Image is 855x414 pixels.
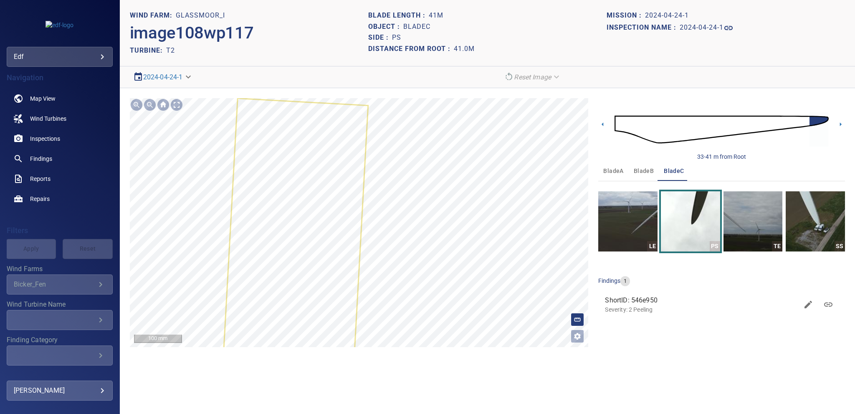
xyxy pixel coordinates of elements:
[368,34,392,42] h1: Side :
[130,70,196,84] div: 2024-04-24-1
[723,191,783,251] a: TE
[634,166,654,176] span: bladeB
[143,73,183,81] a: 2024-04-24-1
[697,152,746,161] div: 33-41 m from Root
[130,46,166,54] h2: TURBINE:
[607,24,680,32] h1: Inspection name :
[7,109,113,129] a: windturbines noActive
[143,98,157,112] div: Zoom out
[7,189,113,209] a: repairs noActive
[7,226,113,235] h4: Filters
[615,104,829,155] img: d
[7,47,113,67] div: edf
[30,135,60,143] span: Inspections
[7,274,113,295] div: Wind Farms
[30,175,51,183] span: Reports
[30,155,52,163] span: Findings
[130,23,254,43] h2: image108wp117
[368,23,403,31] h1: Object :
[772,241,782,251] div: TE
[501,70,564,84] div: Reset Image
[130,98,143,112] div: Zoom in
[166,46,175,54] h2: T2
[368,12,429,20] h1: Blade length :
[514,73,551,81] em: Reset Image
[14,280,96,288] div: Bicker_Fen
[14,384,106,397] div: [PERSON_NAME]
[30,195,50,203] span: Repairs
[680,24,723,32] h1: 2024-04-24-1
[30,94,56,103] span: Map View
[7,149,113,169] a: findings noActive
[454,45,475,53] h1: 41.0m
[598,191,658,251] a: LE
[429,12,443,20] h1: 41m
[7,337,113,343] label: Finding Category
[403,23,430,31] h1: bladeC
[620,277,630,285] span: 1
[30,114,66,123] span: Wind Turbines
[7,129,113,149] a: inspections noActive
[7,169,113,189] a: reports noActive
[14,50,106,63] div: edf
[392,34,401,42] h1: PS
[607,12,645,20] h1: Mission :
[7,345,113,366] div: Finding Category
[368,45,454,53] h1: Distance from root :
[7,266,113,272] label: Wind Farms
[664,166,684,176] span: bladeC
[605,305,798,314] p: Severity: 2 Peeling
[710,241,720,251] div: PS
[176,12,225,20] h1: Glassmoor_I
[157,98,170,112] div: Go home
[647,241,658,251] div: LE
[835,241,845,251] div: SS
[7,310,113,330] div: Wind Turbine Name
[170,98,183,112] div: Toggle full page
[680,23,734,33] a: 2024-04-24-1
[130,12,176,20] h1: WIND FARM:
[7,74,113,82] h4: Navigation
[7,89,113,109] a: map noActive
[571,330,584,343] button: Open image filters and tagging options
[598,277,620,284] span: findings
[605,295,798,305] span: ShortID: 546e950
[603,166,623,176] span: bladeA
[645,12,689,20] h1: 2024-04-24-1
[661,191,720,251] a: PS
[786,191,845,251] a: SS
[7,301,113,308] label: Wind Turbine Name
[46,21,73,29] img: edf-logo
